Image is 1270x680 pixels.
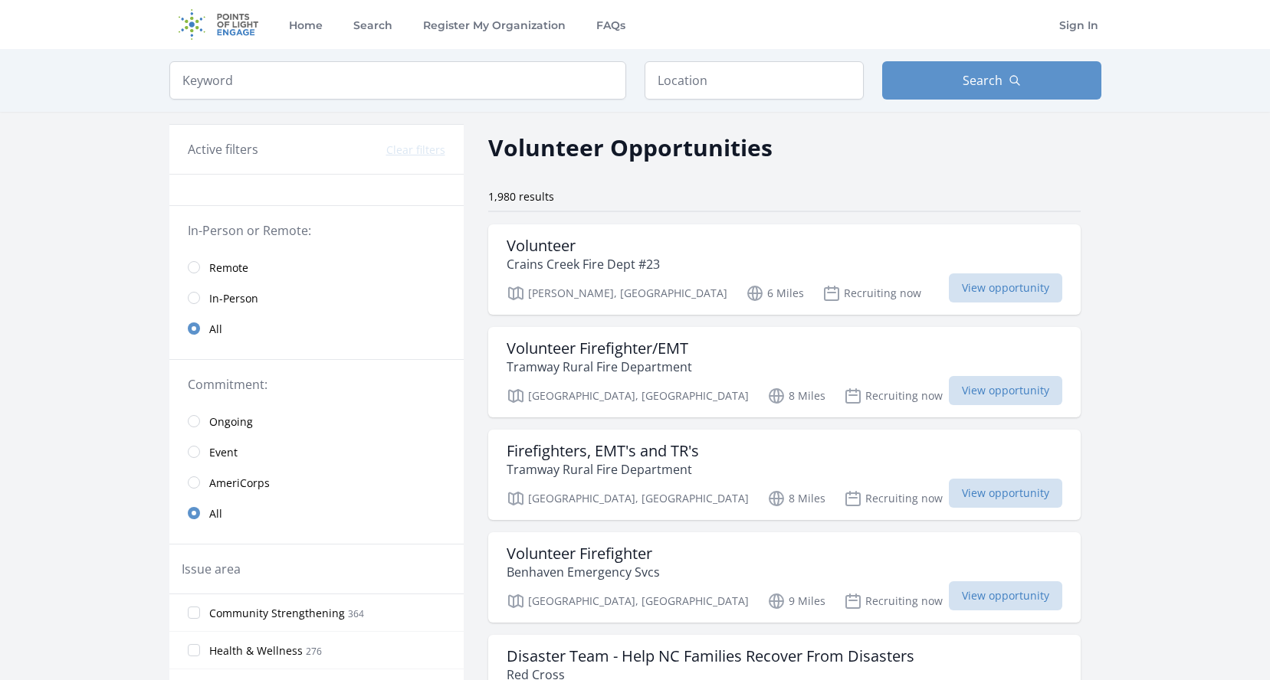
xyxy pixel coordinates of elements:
p: [GEOGRAPHIC_DATA], [GEOGRAPHIC_DATA] [507,592,749,610]
span: 1,980 results [488,189,554,204]
h3: Active filters [188,140,258,159]
span: View opportunity [949,479,1062,508]
p: [GEOGRAPHIC_DATA], [GEOGRAPHIC_DATA] [507,489,749,508]
h3: Firefighters, EMT's and TR's [507,442,699,460]
p: Crains Creek Fire Dept #23 [507,255,660,273]
span: All [209,322,222,337]
h3: Disaster Team - Help NC Families Recover From Disasters [507,647,914,665]
p: 9 Miles [767,592,825,610]
a: All [169,498,464,528]
span: View opportunity [949,376,1062,405]
a: All [169,313,464,344]
span: Event [209,445,238,460]
p: 8 Miles [767,387,825,405]
legend: Issue area [182,560,241,578]
a: Event [169,436,464,467]
p: Recruiting now [822,284,921,302]
p: Recruiting now [844,592,943,610]
button: Search [882,61,1101,100]
input: Keyword [169,61,626,100]
a: Volunteer Crains Creek Fire Dept #23 [PERSON_NAME], [GEOGRAPHIC_DATA] 6 Miles Recruiting now View... [488,224,1081,315]
button: Clear filters [386,142,445,158]
span: View opportunity [949,273,1062,302]
a: Firefighters, EMT's and TR's Tramway Rural Fire Department [GEOGRAPHIC_DATA], [GEOGRAPHIC_DATA] 8... [488,430,1081,520]
p: Recruiting now [844,387,943,405]
p: Tramway Rural Fire Department [507,460,699,479]
p: [GEOGRAPHIC_DATA], [GEOGRAPHIC_DATA] [507,387,749,405]
span: Ongoing [209,414,253,430]
a: Volunteer Firefighter Benhaven Emergency Svcs [GEOGRAPHIC_DATA], [GEOGRAPHIC_DATA] 9 Miles Recrui... [488,532,1081,623]
span: Community Strengthening [209,606,345,621]
span: Health & Wellness [209,643,303,659]
h2: Volunteer Opportunities [488,130,773,165]
input: Community Strengthening 364 [188,606,200,619]
input: Health & Wellness 276 [188,644,200,656]
span: In-Person [209,291,258,306]
span: Search [963,71,1003,90]
legend: Commitment: [188,375,445,394]
p: 8 Miles [767,489,825,508]
span: AmeriCorps [209,476,270,491]
legend: In-Person or Remote: [188,221,445,240]
span: View opportunity [949,581,1062,610]
span: 276 [306,645,322,658]
h3: Volunteer Firefighter/EMT [507,339,692,358]
p: Benhaven Emergency Svcs [507,563,660,581]
p: Tramway Rural Fire Department [507,358,692,376]
a: Remote [169,252,464,283]
input: Location [645,61,864,100]
span: All [209,506,222,521]
h3: Volunteer [507,237,660,255]
span: 364 [348,607,364,620]
h3: Volunteer Firefighter [507,544,660,563]
p: [PERSON_NAME], [GEOGRAPHIC_DATA] [507,284,727,302]
a: Ongoing [169,406,464,436]
a: Volunteer Firefighter/EMT Tramway Rural Fire Department [GEOGRAPHIC_DATA], [GEOGRAPHIC_DATA] 8 Mi... [488,327,1081,417]
p: 6 Miles [746,284,804,302]
p: Recruiting now [844,489,943,508]
a: AmeriCorps [169,467,464,498]
span: Remote [209,260,248,276]
a: In-Person [169,283,464,313]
